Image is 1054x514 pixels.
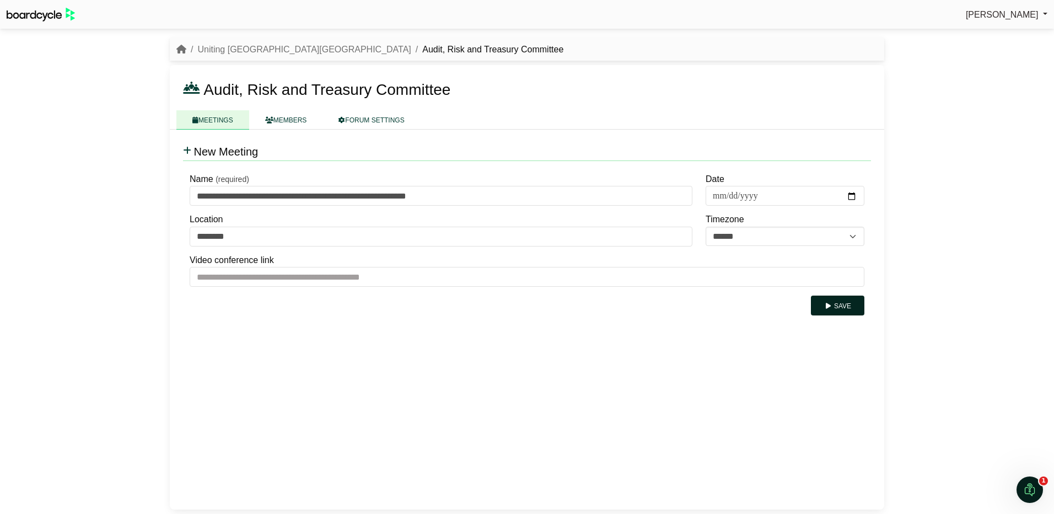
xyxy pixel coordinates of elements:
span: Audit, Risk and Treasury Committee [203,81,450,98]
a: [PERSON_NAME] [966,8,1047,22]
nav: breadcrumb [176,42,563,57]
img: BoardcycleBlackGreen-aaafeed430059cb809a45853b8cf6d952af9d84e6e89e1f1685b34bfd5cb7d64.svg [7,8,75,22]
span: New Meeting [193,146,258,158]
a: MEETINGS [176,110,249,130]
a: MEMBERS [249,110,323,130]
label: Date [706,172,724,186]
a: FORUM SETTINGS [322,110,420,130]
button: Save [811,296,864,315]
iframe: Intercom live chat [1017,476,1043,503]
label: Name [190,172,213,186]
label: Video conference link [190,253,274,267]
label: Timezone [706,212,744,227]
a: Uniting [GEOGRAPHIC_DATA][GEOGRAPHIC_DATA] [197,45,411,54]
span: 1 [1039,476,1048,485]
li: Audit, Risk and Treasury Committee [411,42,564,57]
span: [PERSON_NAME] [966,10,1039,19]
label: Location [190,212,223,227]
small: (required) [216,175,249,184]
